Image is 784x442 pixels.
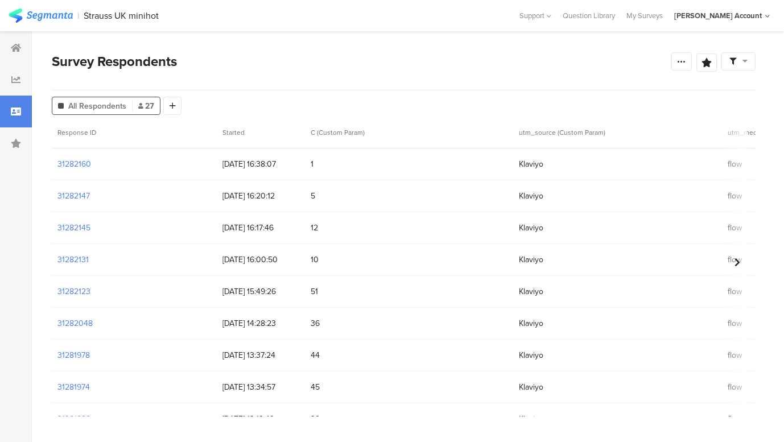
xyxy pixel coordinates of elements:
span: Klaviyo [519,381,716,393]
section: 31282160 [57,158,91,170]
span: [DATE] 14:28:23 [222,317,299,329]
span: 10 [311,254,507,266]
div: | [77,9,79,22]
section: 31282131 [57,254,89,266]
span: 36 [311,317,507,329]
span: Klaviyo [519,190,716,202]
span: [DATE] 13:37:24 [222,349,299,361]
span: [DATE] 16:17:46 [222,222,299,234]
span: C (Custom Param) [311,127,365,138]
span: Klaviyo [519,158,716,170]
div: [PERSON_NAME] Account [674,10,762,21]
span: Started [222,127,245,138]
span: [DATE] 16:20:12 [222,190,299,202]
span: Klaviyo [519,413,716,425]
section: 31281929 [57,413,90,425]
span: [DATE] 16:38:07 [222,158,299,170]
span: 44 [311,349,507,361]
span: Klaviyo [519,286,716,298]
span: 39 [311,413,507,425]
section: 31281978 [57,349,90,361]
span: utm_source (Custom Param) [519,127,605,138]
span: [DATE] 15:49:26 [222,286,299,298]
section: 31282123 [57,286,90,298]
section: 31281974 [57,381,90,393]
a: Question Library [557,10,621,21]
span: Klaviyo [519,317,716,329]
section: 31282147 [57,190,90,202]
span: 51 [311,286,507,298]
span: Klaviyo [519,349,716,361]
span: Klaviyo [519,254,716,266]
span: 45 [311,381,507,393]
span: [DATE] 16:00:50 [222,254,299,266]
span: Response ID [57,127,96,138]
span: 5 [311,190,507,202]
span: [DATE] 13:19:42 [222,413,299,425]
span: 1 [311,158,507,170]
span: All Respondents [68,100,126,112]
span: Klaviyo [519,222,716,234]
section: 31282048 [57,317,93,329]
span: [DATE] 13:34:57 [222,381,299,393]
span: 27 [138,100,154,112]
img: segmanta logo [9,9,73,23]
section: 31282145 [57,222,90,234]
a: My Surveys [621,10,669,21]
span: Survey Respondents [52,51,177,72]
span: 12 [311,222,507,234]
div: Support [519,7,551,24]
div: Strauss UK minihot [84,10,159,21]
